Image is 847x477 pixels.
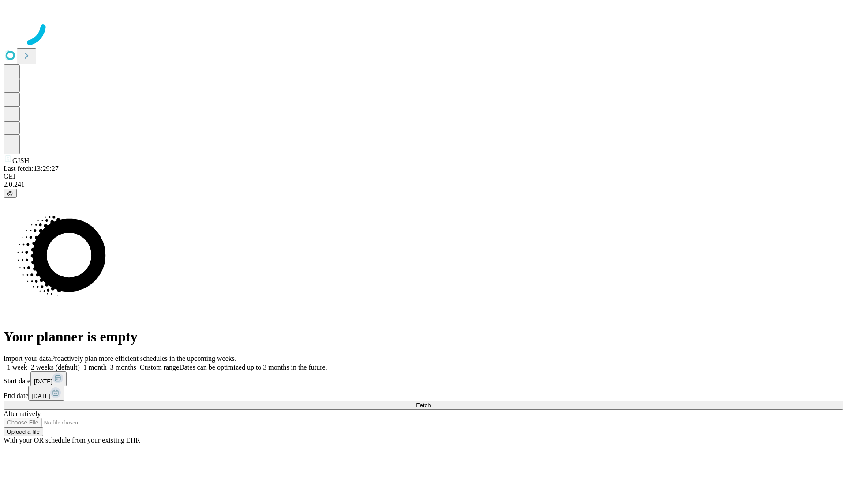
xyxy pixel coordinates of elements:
[4,436,140,444] span: With your OR schedule from your existing EHR
[31,363,80,371] span: 2 weeks (default)
[4,410,41,417] span: Alternatively
[4,386,843,401] div: End date
[140,363,179,371] span: Custom range
[4,329,843,345] h1: Your planner is empty
[28,386,64,401] button: [DATE]
[4,371,843,386] div: Start date
[4,355,51,362] span: Import your data
[12,157,29,164] span: GJSH
[7,363,27,371] span: 1 week
[4,173,843,181] div: GEI
[179,363,327,371] span: Dates can be optimized up to 3 months in the future.
[30,371,67,386] button: [DATE]
[83,363,107,371] span: 1 month
[4,401,843,410] button: Fetch
[4,165,59,172] span: Last fetch: 13:29:27
[110,363,136,371] span: 3 months
[4,189,17,198] button: @
[51,355,236,362] span: Proactively plan more efficient schedules in the upcoming weeks.
[416,402,431,409] span: Fetch
[32,393,50,399] span: [DATE]
[34,378,52,385] span: [DATE]
[7,190,13,197] span: @
[4,427,43,436] button: Upload a file
[4,181,843,189] div: 2.0.241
